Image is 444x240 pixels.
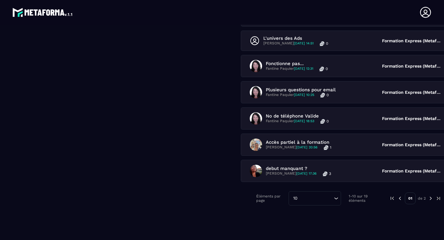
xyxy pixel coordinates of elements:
p: Formation Express (Metaforma) [382,38,442,43]
p: 1-10 sur 19 éléments [349,194,380,203]
span: [DATE] 14:51 [294,41,314,45]
p: 0 [326,66,328,71]
span: [DATE] 10:25 [294,93,314,97]
p: de 2 [418,196,426,201]
p: Fantine Paquier [266,66,313,71]
img: logo [12,6,73,19]
p: debut manquant ? [266,166,331,171]
span: 10 [291,195,300,202]
div: Search for option [289,191,341,205]
p: Formation Express (Metaforma) [382,90,442,95]
p: 0 [326,41,328,46]
p: 3 [329,171,331,176]
img: next [428,196,434,201]
p: [PERSON_NAME] [266,171,317,176]
p: Fantine Paquier [266,119,314,124]
span: [DATE] 20:56 [296,145,318,149]
p: 0 [327,119,329,124]
span: [DATE] 12:31 [294,67,313,71]
p: 01 [405,192,416,204]
p: [PERSON_NAME] [266,145,318,150]
span: [DATE] 18:53 [294,119,314,123]
span: [DATE] 17:36 [296,172,317,176]
p: 1 [330,145,331,150]
p: Éléments par page [256,194,286,203]
p: [PERSON_NAME] [263,41,314,46]
p: Formation Express (Metaforma) [382,142,442,147]
p: Formation Express (Metaforma) [382,168,442,173]
input: Search for option [300,195,332,202]
img: prev [389,196,395,201]
p: L'univers des Ads [263,35,328,41]
img: prev [397,196,403,201]
img: next [436,196,441,201]
p: Accès partiel à la formation [266,139,331,145]
p: Formation Express (Metaforma) [382,116,442,121]
p: No de téléphone Valide [266,113,329,119]
p: Fantine Paquier [266,93,314,97]
p: 0 [327,93,329,97]
p: Plusieurs questions pour email [266,87,336,93]
p: Formation Express (Metaforma) [382,64,442,68]
p: Fonctionne pas... [266,61,328,66]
